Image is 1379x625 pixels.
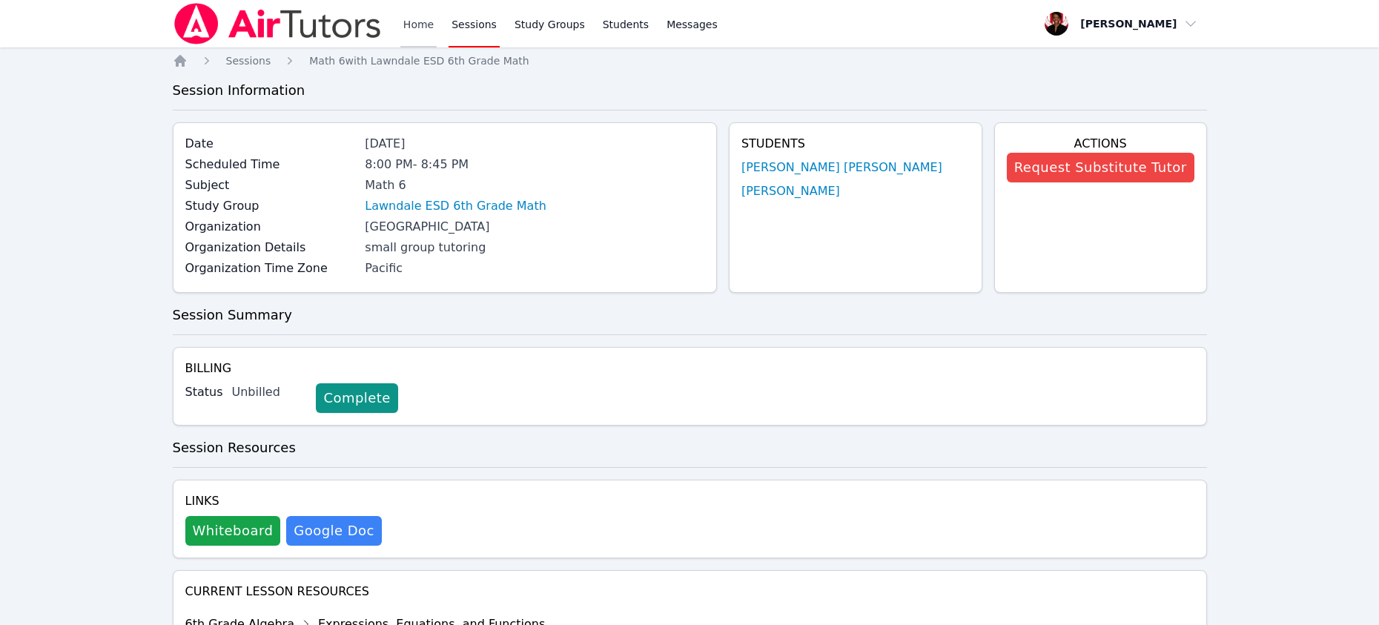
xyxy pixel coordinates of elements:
[185,259,357,277] label: Organization Time Zone
[365,135,704,153] div: [DATE]
[365,239,704,257] div: small group tutoring
[173,437,1207,458] h3: Session Resources
[185,197,357,215] label: Study Group
[173,305,1207,325] h3: Session Summary
[185,492,382,510] h4: Links
[185,218,357,236] label: Organization
[316,383,397,413] a: Complete
[173,80,1207,101] h3: Session Information
[365,156,704,173] div: 8:00 PM - 8:45 PM
[365,218,704,236] div: [GEOGRAPHIC_DATA]
[309,53,529,68] a: Math 6with Lawndale ESD 6th Grade Math
[741,159,942,176] a: [PERSON_NAME] [PERSON_NAME]
[365,259,704,277] div: Pacific
[185,156,357,173] label: Scheduled Time
[185,583,1194,601] h4: Current Lesson Resources
[226,55,271,67] span: Sessions
[1007,135,1194,153] h4: Actions
[185,360,1194,377] h4: Billing
[226,53,271,68] a: Sessions
[741,182,840,200] a: [PERSON_NAME]
[185,239,357,257] label: Organization Details
[286,516,381,546] a: Google Doc
[185,516,281,546] button: Whiteboard
[173,53,1207,68] nav: Breadcrumb
[185,383,223,401] label: Status
[365,197,546,215] a: Lawndale ESD 6th Grade Math
[173,3,383,44] img: Air Tutors
[365,176,704,194] div: Math 6
[1007,153,1194,182] button: Request Substitute Tutor
[185,176,357,194] label: Subject
[231,383,304,401] div: Unbilled
[309,55,529,67] span: Math 6 with Lawndale ESD 6th Grade Math
[741,135,970,153] h4: Students
[667,17,718,32] span: Messages
[185,135,357,153] label: Date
